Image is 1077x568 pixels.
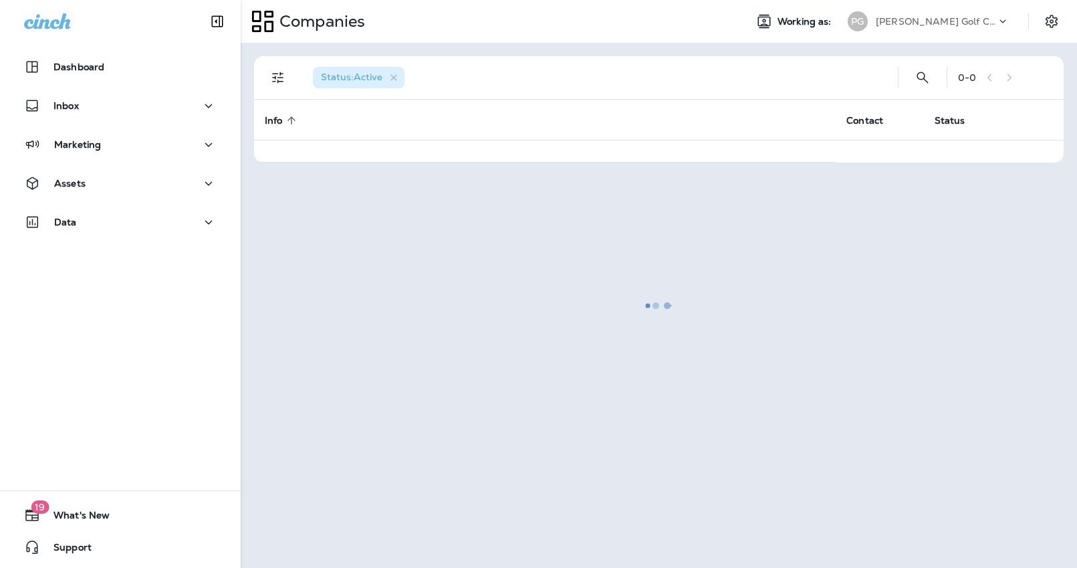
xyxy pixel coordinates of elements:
span: 19 [31,500,49,514]
p: Dashboard [53,62,104,72]
button: Data [13,209,227,235]
button: Settings [1040,9,1064,33]
p: Data [54,217,77,227]
span: Working as: [777,16,834,27]
p: Companies [274,11,365,31]
p: [PERSON_NAME] Golf Club [876,16,996,27]
p: Inbox [53,100,79,111]
button: Collapse Sidebar [199,8,236,35]
p: Marketing [54,139,101,150]
button: 19What's New [13,502,227,529]
button: Assets [13,170,227,197]
button: Dashboard [13,54,227,80]
span: Support [40,542,92,558]
button: Marketing [13,131,227,158]
button: Support [13,534,227,561]
span: What's New [40,510,110,526]
div: PG [848,11,868,31]
p: Assets [54,178,86,189]
button: Inbox [13,92,227,119]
